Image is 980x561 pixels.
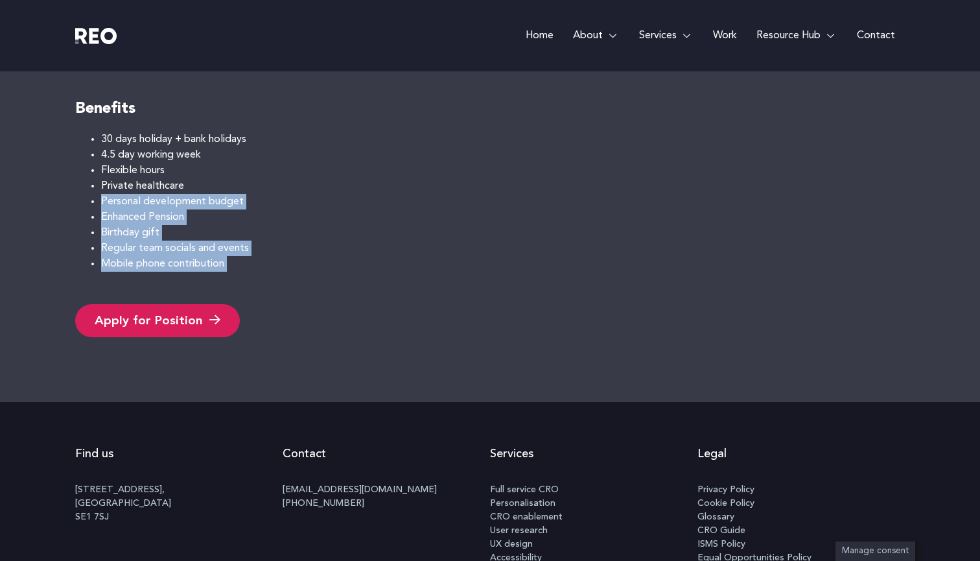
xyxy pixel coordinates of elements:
a: Glossary [697,510,905,524]
a: CRO Guide [697,524,905,538]
li: 30 days holiday + bank holidays [101,132,905,147]
a: Full service CRO [490,483,697,497]
span: Glossary [697,510,734,524]
li: Enhanced Pension [101,209,905,225]
span: ISMS Policy [697,538,745,551]
h2: Contact [283,435,490,473]
span: Manage consent [842,547,909,555]
a: Privacy Policy [697,483,905,497]
span: Personalisation [490,497,555,510]
a: User research [490,524,697,538]
li: Flexible hours [101,163,905,178]
p: [STREET_ADDRESS], [GEOGRAPHIC_DATA] SE1 7SJ [75,483,283,524]
li: Private healthcare [101,178,905,194]
a: Apply for Position [75,304,240,337]
span: UX design [490,538,533,551]
a: [PHONE_NUMBER] [283,499,364,508]
li: Regular team socials and events [101,241,905,256]
span: CRO Guide [697,524,745,538]
a: ISMS Policy [697,538,905,551]
li: Personal development budget [101,194,905,209]
a: UX design [490,538,697,551]
a: Personalisation [490,497,697,510]
span: Cookie Policy [697,497,754,510]
li: Mobile phone contribution [101,256,905,272]
span: User research [490,524,548,538]
span: CRO enablement [490,510,563,524]
h2: Legal [697,435,905,473]
span: Full service CRO [490,483,559,497]
a: [EMAIL_ADDRESS][DOMAIN_NAME] [283,485,437,494]
h2: Find us [75,435,283,473]
a: CRO enablement [490,510,697,524]
li: Birthday gift [101,225,905,241]
span: Privacy Policy [697,483,754,497]
h2: Services [490,435,697,473]
li: 4.5 day working week [101,147,905,163]
a: Cookie Policy [697,497,905,510]
strong: Benefits [75,101,135,117]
